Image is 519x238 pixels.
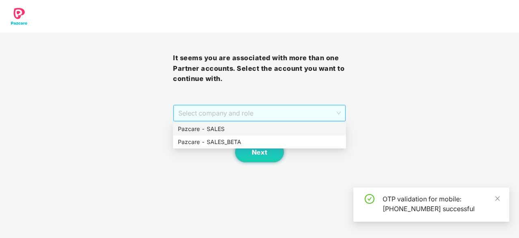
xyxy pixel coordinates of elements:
span: check-circle [365,194,374,204]
span: Next [252,148,267,156]
div: Pazcare - SALES_BETA [173,135,346,148]
div: Pazcare - SALES [173,122,346,135]
span: close [495,196,500,201]
h3: It seems you are associated with more than one Partner accounts. Select the account you want to c... [173,53,346,84]
div: OTP validation for mobile: [PHONE_NUMBER] successful [383,194,500,214]
button: Next [235,142,284,162]
div: Pazcare - SALES_BETA [178,138,341,146]
span: Select company and role [178,105,341,121]
div: Pazcare - SALES [178,124,341,133]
